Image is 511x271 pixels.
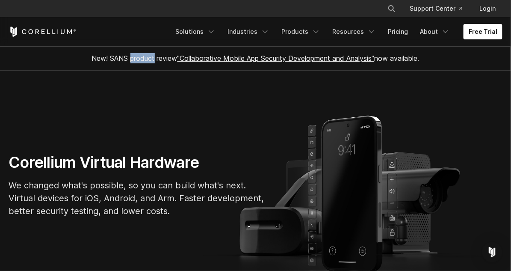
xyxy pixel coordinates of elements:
a: Support Center [403,1,469,16]
div: Navigation Menu [377,1,502,16]
a: Industries [222,24,275,39]
a: Free Trial [464,24,502,39]
a: Solutions [170,24,221,39]
button: Search [384,1,399,16]
h1: Corellium Virtual Hardware [9,153,265,172]
a: Resources [327,24,381,39]
a: Login [473,1,502,16]
a: Products [276,24,325,39]
a: Corellium Home [9,27,77,37]
div: Navigation Menu [170,24,502,39]
div: Open Intercom Messenger [482,242,502,262]
p: We changed what's possible, so you can build what's next. Virtual devices for iOS, Android, and A... [9,179,265,217]
a: "Collaborative Mobile App Security Development and Analysis" [177,54,375,63]
a: Pricing [383,24,413,39]
a: About [415,24,455,39]
span: New! SANS product review now available. [92,54,419,63]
